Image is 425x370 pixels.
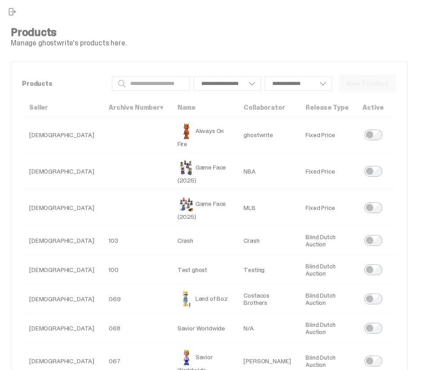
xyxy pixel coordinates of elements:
[22,80,105,87] p: Products
[22,255,102,285] td: [DEMOGRAPHIC_DATA]
[177,195,195,213] img: Game Face (2025)
[22,190,102,226] td: [DEMOGRAPHIC_DATA]
[236,285,298,314] td: Costacos Brothers
[170,153,237,190] td: Game Face (2025)
[298,226,355,255] td: Blind Dutch Auction
[22,117,102,153] td: [DEMOGRAPHIC_DATA]
[102,226,170,255] td: 103
[22,98,102,117] th: Seller
[236,117,298,153] td: ghostwrite
[102,285,170,314] td: 069
[236,255,298,285] td: Testing
[102,255,170,285] td: 100
[102,314,170,343] td: 068
[177,290,195,308] img: Land of Boz
[177,348,195,366] img: Savior Worldwide
[160,103,163,111] span: ▾
[170,117,237,153] td: Always On Fire
[298,190,355,226] td: Fixed Price
[170,314,237,343] td: Savior Worldwide
[298,285,355,314] td: Blind Dutch Auction
[298,255,355,285] td: Blind Dutch Auction
[22,153,102,190] td: [DEMOGRAPHIC_DATA]
[236,153,298,190] td: NBA
[170,226,237,255] td: Crash
[170,255,237,285] td: Test ghost
[236,190,298,226] td: MLB
[363,103,383,111] a: Active
[170,98,237,117] th: Name
[11,27,127,38] h4: Products
[236,314,298,343] td: N/A
[170,190,237,226] td: Game Face (2025)
[298,117,355,153] td: Fixed Price
[11,40,127,47] p: Manage ghostwrite's products here.
[22,226,102,255] td: [DEMOGRAPHIC_DATA]
[170,285,237,314] td: Land of Boz
[298,314,355,343] td: Blind Dutch Auction
[177,159,195,177] img: Game Face (2025)
[109,103,163,111] a: Archive Number▾
[236,226,298,255] td: Crash
[236,98,298,117] th: Collaborator
[298,153,355,190] td: Fixed Price
[22,314,102,343] td: [DEMOGRAPHIC_DATA]
[22,285,102,314] td: [DEMOGRAPHIC_DATA]
[177,122,195,140] img: Always On Fire
[298,98,355,117] th: Release Type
